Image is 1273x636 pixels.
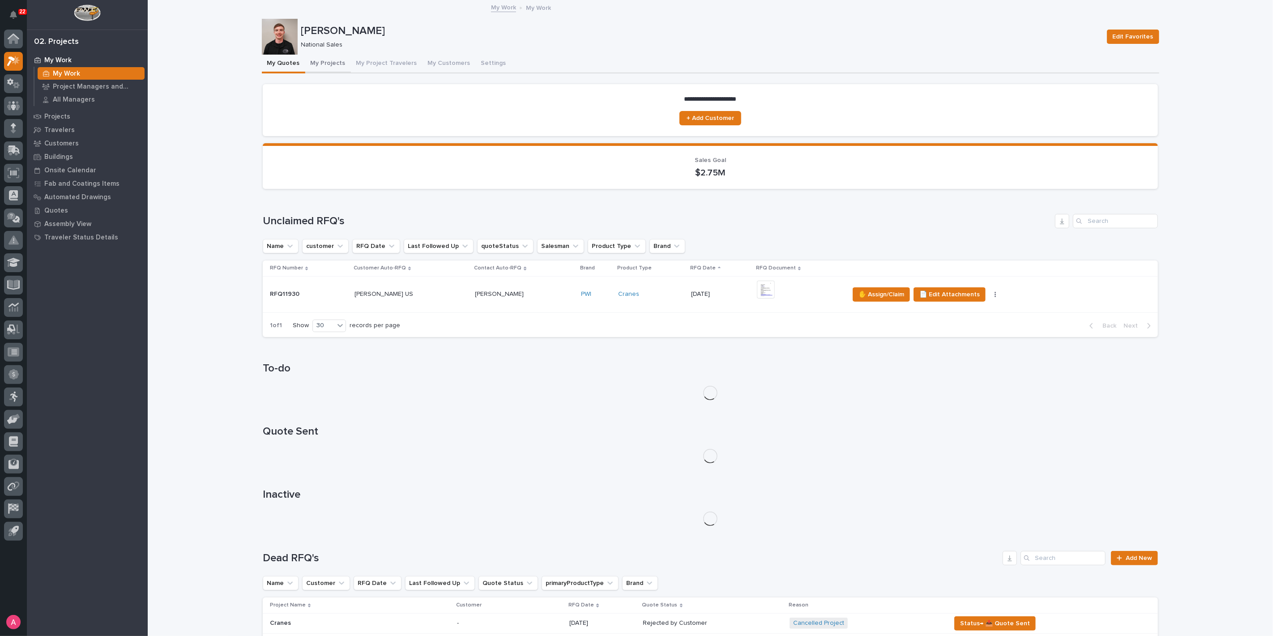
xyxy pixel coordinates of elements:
button: primaryProductType [542,576,619,590]
button: Brand [649,239,685,253]
p: My Work [53,70,80,78]
p: 1 of 1 [263,315,289,337]
span: Edit Favorites [1113,31,1153,42]
p: Traveler Status Details [44,234,118,242]
button: Customer [302,576,350,590]
a: All Managers [34,93,148,106]
button: RFQ Date [354,576,402,590]
a: Traveler Status Details [27,230,148,244]
p: National Sales [301,41,1096,49]
p: Customer Auto-RFQ [354,263,406,273]
p: [PERSON_NAME] [301,25,1100,38]
a: PWI [581,290,591,298]
p: Buildings [44,153,73,161]
tr: CranesCranes -[DATE]Rejected by CustomerCancelled Project Status→ 📤 Quote Sent [263,613,1158,633]
input: Search [1021,551,1106,565]
span: Status→ 📤 Quote Sent [960,618,1030,629]
button: My Customers [423,55,476,73]
div: Search [1073,214,1158,228]
p: Assembly View [44,220,91,228]
button: Last Followed Up [405,576,475,590]
a: Cancelled Project [793,619,844,627]
p: Customer [456,600,482,610]
a: + Add Customer [679,111,741,125]
button: 📄 Edit Attachments [914,287,986,302]
p: $2.75M [273,167,1147,178]
span: 📄 Edit Attachments [919,289,980,300]
button: Salesman [537,239,584,253]
p: My Work [44,56,72,64]
a: Assembly View [27,217,148,230]
button: Edit Favorites [1107,30,1159,44]
button: Product Type [588,239,646,253]
button: Status→ 📤 Quote Sent [954,616,1036,631]
a: Customers [27,137,148,150]
a: My Work [491,2,516,12]
p: Fab and Coatings Items [44,180,120,188]
a: Automated Drawings [27,190,148,204]
button: Notifications [4,5,23,24]
p: RFQ11930 [270,289,301,298]
button: Next [1120,322,1158,330]
button: Name [263,576,299,590]
p: records per page [350,322,400,329]
p: RFQ Date [568,600,594,610]
span: Add New [1126,555,1152,561]
div: Notifications22 [11,11,23,25]
button: My Quotes [262,55,305,73]
p: RFQ Document [756,263,796,273]
h1: Inactive [263,488,1158,501]
button: Brand [622,576,658,590]
a: Quotes [27,204,148,217]
p: Travelers [44,126,75,134]
p: [DATE] [691,290,750,298]
p: [PERSON_NAME] [475,289,525,298]
button: My Projects [305,55,351,73]
p: Onsite Calendar [44,166,96,175]
img: Workspace Logo [74,4,100,21]
p: Quotes [44,207,68,215]
span: Next [1123,322,1143,330]
a: Fab and Coatings Items [27,177,148,190]
h1: To-do [263,362,1158,375]
span: Sales Goal [695,157,726,163]
p: My Work [526,2,551,12]
p: Project Name [270,600,306,610]
button: RFQ Date [352,239,400,253]
a: Cranes [618,290,639,298]
p: Cranes [270,618,293,627]
a: Onsite Calendar [27,163,148,177]
p: Brand [580,263,595,273]
p: Quote Status [642,600,678,610]
span: + Add Customer [687,115,734,121]
p: Contact Auto-RFQ [474,263,521,273]
h1: Quote Sent [263,425,1158,438]
div: 02. Projects [34,37,79,47]
button: Last Followed Up [404,239,474,253]
a: Travelers [27,123,148,137]
p: Reason [789,600,808,610]
span: ✋ Assign/Claim [859,289,904,300]
button: users-avatar [4,613,23,632]
a: Projects [27,110,148,123]
p: [PERSON_NAME] US [355,289,415,298]
button: customer [302,239,349,253]
p: 22 [20,9,26,15]
p: All Managers [53,96,95,104]
p: [DATE] [569,619,636,627]
div: 30 [313,321,334,330]
p: Automated Drawings [44,193,111,201]
p: Rejected by Customer [643,619,782,627]
p: - [457,619,563,627]
p: RFQ Date [690,263,716,273]
button: Name [263,239,299,253]
a: Project Managers and Engineers [34,80,148,93]
button: Settings [476,55,512,73]
h1: Unclaimed RFQ's [263,215,1051,228]
a: My Work [34,67,148,80]
p: Product Type [617,263,652,273]
button: ✋ Assign/Claim [853,287,910,302]
p: RFQ Number [270,263,303,273]
button: Back [1082,322,1120,330]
